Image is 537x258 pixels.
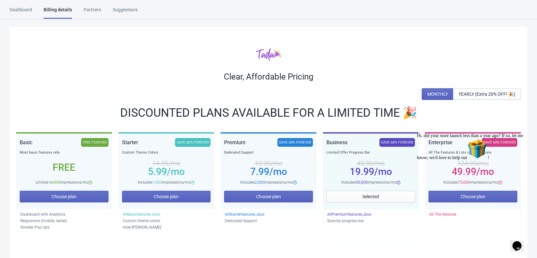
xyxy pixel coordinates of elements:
[20,191,108,202] button: Choose plan
[225,218,312,224] p: Dedicated Support
[374,166,392,177] span: /mo
[122,161,211,166] div: 14.99 /mo
[341,180,397,185] span: Includes impressions/mo
[175,138,211,147] div: SAVE 60% FOREVER
[123,218,210,224] p: Custom theme colors
[20,211,108,218] p: Dashboard with Analytics
[53,8,73,28] img: :gift:
[414,131,531,229] iframe: chat widget
[277,138,313,147] div: SAVE 60% FOREVER
[138,180,191,185] span: Includes impressions/mo
[225,212,265,217] span: All Starter features, plus:
[326,161,415,166] div: 49.99 /mo
[255,180,264,185] span: 2,000
[327,218,415,224] p: Scarcity progress bar
[84,6,101,18] div: Partners
[224,191,313,202] button: Choose plan
[326,169,415,174] div: 19.99
[52,194,77,199] span: Choose plan
[362,194,379,199] span: Selected
[356,180,368,185] span: 50,000
[20,224,108,231] p: Smaller Pop Ups
[327,212,372,217] span: All Premium features, plus:
[3,3,119,30] div: Hi, did your store launch less than a year ago? If so, let me know; we'd love to help out🎁!
[44,6,72,19] div: Billing details
[20,179,108,186] div: Limited to impressions/mo
[20,165,108,170] div: Free
[326,191,415,202] button: Selected
[122,149,211,156] div: Custom Theme Colors
[224,161,313,166] div: 19.99 /mo
[16,71,521,82] div: Clear, Affordable Pricing
[240,180,293,185] span: Includes impressions/mo
[20,218,108,224] p: Responsive (mobile, tablet)
[122,191,211,202] button: Choose plan
[459,91,515,97] span: YEARLY (Extra 20% OFF! 🎉)
[224,138,245,147] div: Premium
[510,232,531,252] iframe: chat widget
[422,88,453,100] button: MONTHLY
[123,224,210,231] p: Hide [PERSON_NAME]
[453,88,521,100] button: YEARLY (Extra 20% OFF! 🎉)
[123,212,161,217] span: All Basic features, plus:
[10,6,32,18] div: Dashboard
[269,166,287,177] span: /mo
[224,149,313,156] div: Dedicated Support
[20,149,108,156] div: Most basic features only
[16,108,521,118] div: DISCOUNTED PLANS AVAILABLE FOR A LIMITED TIME 🎉
[256,48,281,61] img: tadacolor.png
[81,138,108,147] div: FREE FOREVER
[122,169,211,174] div: 5.99
[20,138,32,147] div: Basic
[53,180,60,185] span: 500
[379,138,415,147] div: SAVE 60% FOREVER
[326,149,415,156] div: Limited Offer Progress Bar
[3,3,109,29] span: Hi, did your store launch less than a year ago? If so, let me know; we'd love to help out !
[256,194,281,199] span: Choose plan
[152,180,162,185] span: 1,000
[167,166,185,177] span: /mo
[113,6,138,18] div: Suggestions
[427,91,448,97] span: MONTHLY
[224,169,313,174] div: 7.99
[122,138,138,147] div: Starter
[154,194,179,199] span: Choose plan
[326,138,347,147] div: Business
